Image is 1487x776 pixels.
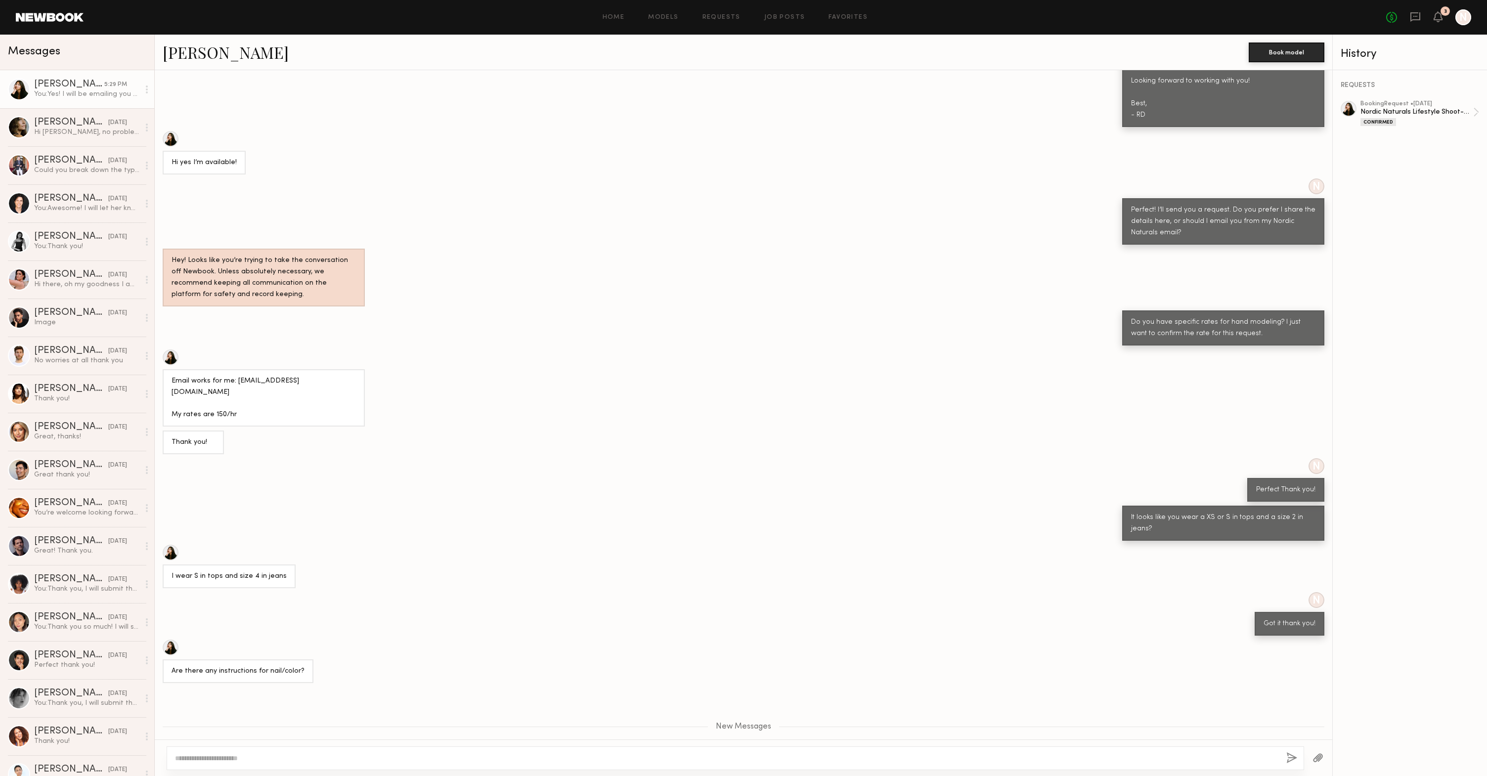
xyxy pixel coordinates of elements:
[34,204,139,213] div: You: Awesome! I will let her know.
[108,232,127,242] div: [DATE]
[603,14,625,21] a: Home
[172,157,237,169] div: Hi yes I’m available!
[34,346,108,356] div: [PERSON_NAME]
[716,723,771,731] span: New Messages
[108,346,127,356] div: [DATE]
[108,765,127,775] div: [DATE]
[108,575,127,584] div: [DATE]
[108,651,127,660] div: [DATE]
[34,118,108,128] div: [PERSON_NAME]
[702,14,741,21] a: Requests
[1360,107,1473,117] div: Nordic Naturals Lifestyle Shoot-P067
[1131,317,1315,340] div: Do you have specific rates for hand modeling? I just want to confirm the rate for this request.
[1455,9,1471,25] a: N
[108,308,127,318] div: [DATE]
[34,394,139,403] div: Thank you!
[34,660,139,670] div: Perfect thank you!
[764,14,805,21] a: Job Posts
[34,270,108,280] div: [PERSON_NAME]
[108,727,127,736] div: [DATE]
[648,14,678,21] a: Models
[34,622,139,632] div: You: Thank you so much! I will submit these!
[108,194,127,204] div: [DATE]
[108,423,127,432] div: [DATE]
[172,437,215,448] div: Thank you!
[1360,101,1473,107] div: booking Request • [DATE]
[34,166,139,175] div: Could you break down the typical day rates?
[34,650,108,660] div: [PERSON_NAME]
[34,280,139,289] div: Hi there, oh my goodness I am so sorry. Unfortunately I was shooting in [GEOGRAPHIC_DATA] and I c...
[34,194,108,204] div: [PERSON_NAME]
[1341,82,1479,89] div: REQUESTS
[1264,618,1315,630] div: Got it thank you!
[1360,101,1479,126] a: bookingRequest •[DATE]Nordic Naturals Lifestyle Shoot-P067Confirmed
[108,156,127,166] div: [DATE]
[34,422,108,432] div: [PERSON_NAME]
[34,546,139,556] div: Great! Thank you.
[1360,118,1396,126] div: Confirmed
[34,356,139,365] div: No worries at all thank you
[1131,512,1315,535] div: It looks like you wear a XS or S in tops and a size 2 in jeans?
[108,385,127,394] div: [DATE]
[34,536,108,546] div: [PERSON_NAME]
[34,80,104,89] div: [PERSON_NAME]
[108,499,127,508] div: [DATE]
[34,727,108,736] div: [PERSON_NAME]
[34,232,108,242] div: [PERSON_NAME]
[34,89,139,99] div: You: Yes! I will be emailing you here in a moment :)
[34,156,108,166] div: [PERSON_NAME]
[108,461,127,470] div: [DATE]
[172,376,356,421] div: Email works for me: [EMAIL_ADDRESS][DOMAIN_NAME] My rates are 150/hr
[172,571,287,582] div: I wear S in tops and size 4 in jeans
[34,612,108,622] div: [PERSON_NAME]
[1249,47,1324,56] a: Book model
[34,498,108,508] div: [PERSON_NAME]
[34,736,139,746] div: Thank you!
[163,42,289,63] a: [PERSON_NAME]
[1256,484,1315,496] div: Perfect Thank you!
[34,765,108,775] div: [PERSON_NAME]
[108,118,127,128] div: [DATE]
[104,80,127,89] div: 5:29 PM
[1444,9,1447,14] div: 3
[34,689,108,698] div: [PERSON_NAME]
[34,308,108,318] div: [PERSON_NAME]
[34,242,139,251] div: You: Thank you!
[34,584,139,594] div: You: Thank you, I will submit these!
[34,318,139,327] div: Image
[34,432,139,441] div: Great, thanks!
[34,384,108,394] div: [PERSON_NAME]
[1341,48,1479,60] div: History
[34,470,139,479] div: Great thank you!
[108,613,127,622] div: [DATE]
[34,508,139,517] div: You’re welcome looking forward to opportunity to work with you all. [GEOGRAPHIC_DATA]
[829,14,868,21] a: Favorites
[172,255,356,301] div: Hey! Looks like you’re trying to take the conversation off Newbook. Unless absolutely necessary, ...
[34,128,139,137] div: Hi [PERSON_NAME], no problem [EMAIL_ADDRESS][PERSON_NAME][DOMAIN_NAME] [PHONE_NUMBER] I would rat...
[34,698,139,708] div: You: Thank you, I will submit these!
[8,46,60,57] span: Messages
[1249,43,1324,62] button: Book model
[1131,205,1315,239] div: Perfect! I’ll send you a request. Do you prefer I share the details here, or should I email you f...
[108,270,127,280] div: [DATE]
[34,574,108,584] div: [PERSON_NAME]
[172,666,305,677] div: Are there any instructions for nail/color?
[108,537,127,546] div: [DATE]
[34,460,108,470] div: [PERSON_NAME]
[108,689,127,698] div: [DATE]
